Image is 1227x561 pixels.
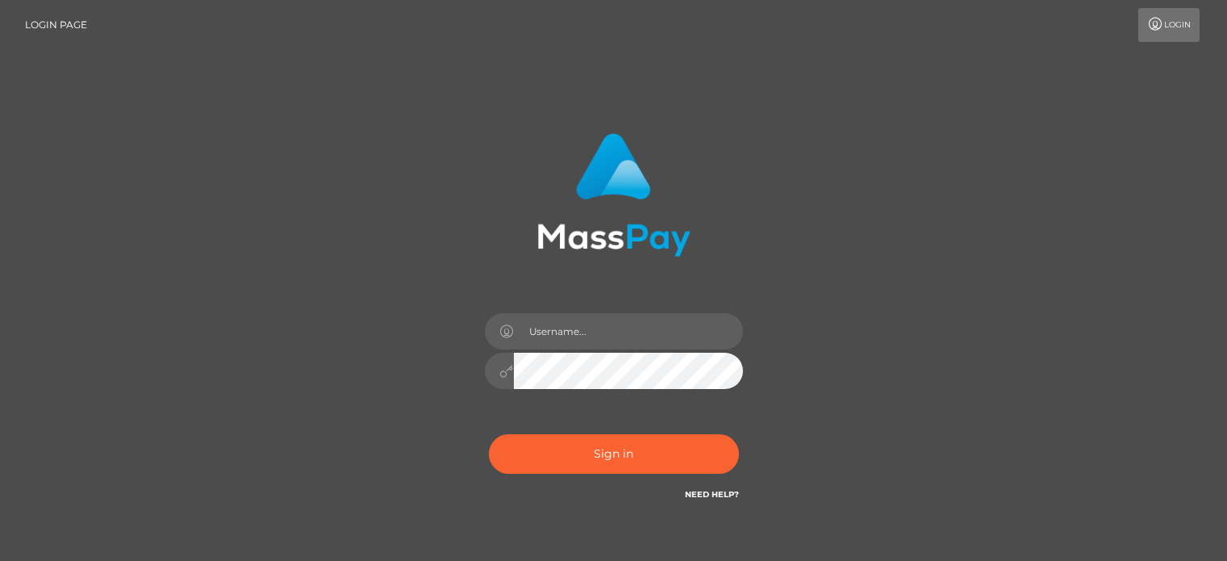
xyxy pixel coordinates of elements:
[489,434,739,474] button: Sign in
[1138,8,1200,42] a: Login
[537,133,691,257] img: MassPay Login
[514,313,743,350] input: Username...
[685,489,739,500] a: Need Help?
[25,8,87,42] a: Login Page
